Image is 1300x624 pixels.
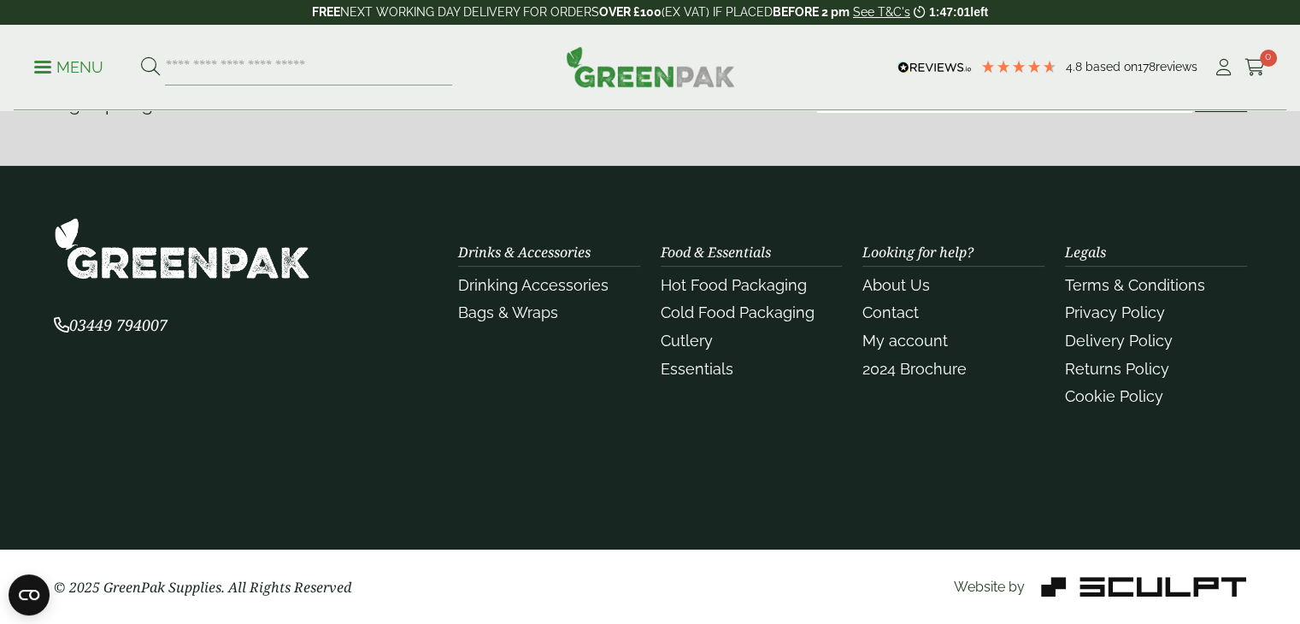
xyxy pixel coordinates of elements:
div: 4.78 Stars [980,59,1057,74]
span: 4.8 [1066,60,1085,74]
span: left [970,5,988,19]
button: Open CMP widget [9,574,50,615]
span: 1:47:01 [929,5,970,19]
a: About Us [862,276,930,294]
a: Contact [862,303,919,321]
a: Cookie Policy [1065,387,1163,405]
p: Menu [34,57,103,78]
a: Essentials [661,360,733,378]
i: Cart [1244,59,1266,76]
a: Cold Food Packaging [661,303,815,321]
strong: BEFORE 2 pm [773,5,850,19]
strong: FREE [312,5,340,19]
a: 2024 Brochure [862,360,967,378]
i: My Account [1213,59,1234,76]
a: Delivery Policy [1065,332,1173,350]
span: 03449 794007 [54,315,168,335]
a: Bags & Wraps [458,303,558,321]
span: Based on [1085,60,1138,74]
strong: OVER £100 [599,5,662,19]
a: Drinking Accessories [458,276,609,294]
span: reviews [1156,60,1197,74]
img: GreenPak Supplies [566,46,735,87]
p: © 2025 GreenPak Supplies. All Rights Reserved [54,577,438,598]
img: Sculpt [1041,577,1246,597]
a: My account [862,332,948,350]
a: Hot Food Packaging [661,276,807,294]
span: Website by [953,579,1024,595]
a: Menu [34,57,103,74]
a: 03449 794007 [54,318,168,334]
span: 178 [1138,60,1156,74]
img: GreenPak Supplies [54,217,310,280]
img: REVIEWS.io [897,62,972,74]
a: Returns Policy [1065,360,1169,378]
a: Terms & Conditions [1065,276,1205,294]
span: 0 [1260,50,1277,67]
a: 0 [1244,55,1266,80]
a: Cutlery [661,332,713,350]
a: See T&C's [853,5,910,19]
a: Privacy Policy [1065,303,1165,321]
